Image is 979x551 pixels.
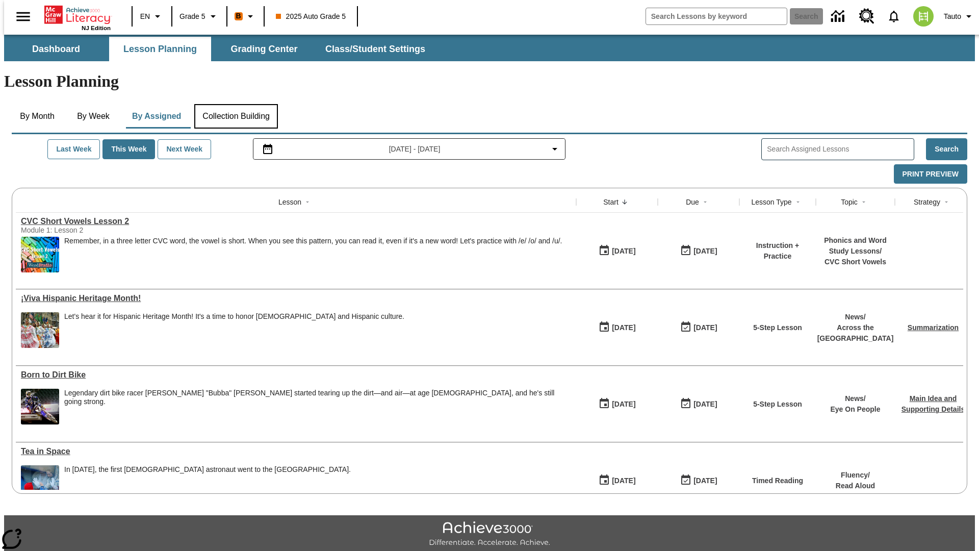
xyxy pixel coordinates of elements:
[140,11,150,22] span: EN
[8,2,38,32] button: Open side menu
[64,237,562,245] p: Remember, in a three letter CVC word, the vowel is short. When you see this pattern, you can read...
[908,323,959,332] a: Summarization
[595,394,639,414] button: 10/07/25: First time the lesson was available
[699,196,711,208] button: Sort
[686,197,699,207] div: Due
[830,393,880,404] p: News /
[853,3,881,30] a: Resource Center, Will open in new tab
[836,481,875,491] p: Read Aloud
[881,3,907,30] a: Notifications
[693,245,717,258] div: [DATE]
[68,104,119,129] button: By Week
[817,322,894,344] p: Across the [GEOGRAPHIC_DATA]
[64,389,571,406] div: Legendary dirt bike racer [PERSON_NAME] "Bubba" [PERSON_NAME] started tearing up the dirt—and air...
[236,10,241,22] span: B
[179,11,205,22] span: Grade 5
[646,8,787,24] input: search field
[4,72,975,91] h1: Lesson Planning
[926,138,967,160] button: Search
[894,164,967,184] button: Print Preview
[677,318,720,337] button: 10/07/25: Last day the lesson can be accessed
[677,394,720,414] button: 10/07/25: Last day the lesson can be accessed
[21,226,174,234] div: Module 1: Lesson 2
[901,394,965,413] a: Main Idea and Supporting Details
[317,37,433,61] button: Class/Student Settings
[230,7,261,26] button: Boost Class color is orange. Change class color
[21,370,571,380] a: Born to Dirt Bike, Lessons
[276,11,346,22] span: 2025 Auto Grade 5
[21,370,571,380] div: Born to Dirt Bike
[213,37,315,61] button: Grading Center
[817,312,894,322] p: News /
[102,139,155,159] button: This Week
[940,7,979,26] button: Profile/Settings
[21,447,571,456] div: Tea in Space
[109,37,211,61] button: Lesson Planning
[21,237,59,272] img: CVC Short Vowels Lesson 2.
[612,398,635,411] div: [DATE]
[64,312,404,321] div: Let's hear it for Hispanic Heritage Month! It's a time to honor [DEMOGRAPHIC_DATA] and Hispanic c...
[767,142,914,157] input: Search Assigned Lessons
[194,104,278,129] button: Collection Building
[82,25,111,31] span: NJ Edition
[821,235,890,257] p: Phonics and Word Study Lessons /
[12,104,63,129] button: By Month
[64,389,571,424] div: Legendary dirt bike racer James "Bubba" Stewart started tearing up the dirt—and air—at age 4, and...
[792,196,804,208] button: Sort
[64,465,351,501] div: In December 2015, the first British astronaut went to the International Space Station.
[913,6,934,27] img: avatar image
[21,217,571,226] a: CVC Short Vowels Lesson 2, Lessons
[389,144,441,155] span: [DATE] - [DATE]
[595,471,639,490] button: 10/06/25: First time the lesson was available
[944,11,961,22] span: Tauto
[603,197,619,207] div: Start
[612,321,635,334] div: [DATE]
[940,196,952,208] button: Sort
[693,398,717,411] div: [DATE]
[914,197,940,207] div: Strategy
[907,3,940,30] button: Select a new avatar
[619,196,631,208] button: Sort
[64,465,351,474] div: In [DATE], the first [DEMOGRAPHIC_DATA] astronaut went to the [GEOGRAPHIC_DATA].
[230,43,297,55] span: Grading Center
[257,143,561,155] button: Select the date range menu item
[612,245,635,258] div: [DATE]
[21,389,59,424] img: Motocross racer James Stewart flies through the air on his dirt bike.
[278,197,301,207] div: Lesson
[595,318,639,337] button: 10/07/25: First time the lesson was available
[4,37,434,61] div: SubNavbar
[44,4,111,31] div: Home
[21,294,571,303] a: ¡Viva Hispanic Heritage Month! , Lessons
[4,35,975,61] div: SubNavbar
[123,43,197,55] span: Lesson Planning
[21,217,571,226] div: CVC Short Vowels Lesson 2
[32,43,80,55] span: Dashboard
[64,237,562,272] div: Remember, in a three letter CVC word, the vowel is short. When you see this pattern, you can read...
[21,312,59,348] img: A photograph of Hispanic women participating in a parade celebrating Hispanic culture. The women ...
[677,471,720,490] button: 10/12/25: Last day the lesson can be accessed
[47,139,100,159] button: Last Week
[751,197,791,207] div: Lesson Type
[64,312,404,348] div: Let's hear it for Hispanic Heritage Month! It's a time to honor Hispanic Americans and Hispanic c...
[175,7,223,26] button: Grade: Grade 5, Select a grade
[612,474,635,487] div: [DATE]
[753,399,802,410] p: 5-Step Lesson
[429,521,550,547] img: Achieve3000 Differentiate Accelerate Achieve
[693,474,717,487] div: [DATE]
[825,3,853,31] a: Data Center
[752,475,803,486] p: Timed Reading
[595,241,639,261] button: 10/08/25: First time the lesson was available
[841,197,858,207] div: Topic
[5,37,107,61] button: Dashboard
[325,43,425,55] span: Class/Student Settings
[693,321,717,334] div: [DATE]
[21,465,59,501] img: An astronaut, the first from the United Kingdom to travel to the International Space Station, wav...
[821,257,890,267] p: CVC Short Vowels
[21,294,571,303] div: ¡Viva Hispanic Heritage Month!
[753,322,802,333] p: 5-Step Lesson
[158,139,211,159] button: Next Week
